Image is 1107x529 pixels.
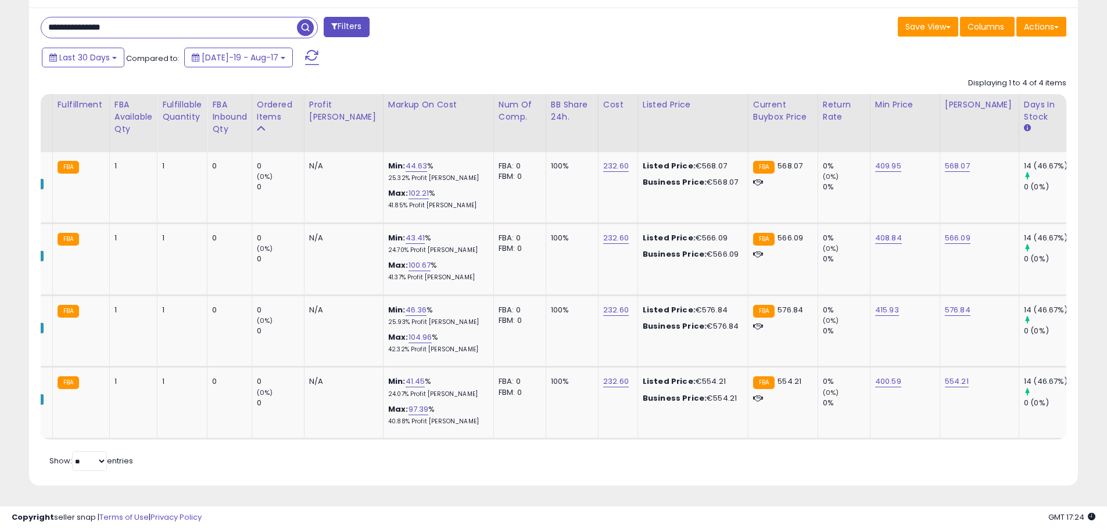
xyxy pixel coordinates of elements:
div: 0% [823,326,870,336]
div: % [388,305,485,326]
div: 1 [162,233,198,243]
div: 14 (46.67%) [1024,376,1071,387]
small: FBA [753,376,775,389]
p: 24.07% Profit [PERSON_NAME] [388,390,485,398]
button: Save View [898,17,958,37]
small: FBA [58,161,79,174]
a: 41.45 [406,376,425,387]
button: [DATE]-19 - Aug-17 [184,48,293,67]
div: Cost [603,99,633,111]
p: 42.32% Profit [PERSON_NAME] [388,346,485,354]
div: 0% [823,161,870,171]
div: % [388,376,485,398]
b: Business Price: [643,249,707,260]
a: 568.07 [945,160,970,172]
small: (0%) [823,172,839,181]
th: The percentage added to the cost of goods (COGS) that forms the calculator for Min & Max prices. [383,94,493,152]
div: Displaying 1 to 4 of 4 items [968,78,1066,89]
a: 232.60 [603,232,629,244]
div: FBM: 0 [499,171,537,182]
a: 566.09 [945,232,970,244]
div: €554.21 [643,376,739,387]
span: Compared to: [126,53,180,64]
div: 100% [551,233,589,243]
span: 566.09 [778,232,803,243]
span: 2025-09-17 17:24 GMT [1048,512,1095,523]
small: (0%) [823,388,839,397]
div: €566.09 [643,233,739,243]
span: Show: entries [49,455,133,466]
a: 104.96 [409,332,432,343]
b: Listed Price: [643,160,696,171]
div: FBA: 0 [499,305,537,315]
div: FBM: 0 [499,315,537,326]
small: FBA [753,305,775,318]
div: 14 (46.67%) [1024,305,1071,315]
div: 1 [114,161,148,171]
div: Current Buybox Price [753,99,813,123]
a: 43.41 [406,232,425,244]
div: 0 [257,305,304,315]
div: % [388,260,485,282]
div: Fulfillment [58,99,105,111]
p: 41.37% Profit [PERSON_NAME] [388,274,485,282]
a: 100.67 [409,260,431,271]
a: Terms of Use [99,512,149,523]
p: 40.88% Profit [PERSON_NAME] [388,418,485,426]
p: 24.70% Profit [PERSON_NAME] [388,246,485,254]
b: Max: [388,332,409,343]
b: Max: [388,188,409,199]
small: FBA [58,233,79,246]
div: 0 [257,182,304,192]
div: FBA: 0 [499,376,537,387]
div: 0 [212,305,243,315]
span: [DATE]-19 - Aug-17 [202,52,278,63]
small: (0%) [257,172,273,181]
a: 400.59 [875,376,901,387]
a: 232.60 [603,160,629,172]
div: N/A [309,376,374,387]
small: (0%) [257,388,273,397]
div: Listed Price [643,99,743,111]
b: Listed Price: [643,376,696,387]
div: 1 [162,161,198,171]
small: Days In Stock. [1024,123,1031,134]
div: 0 [257,233,304,243]
div: 0% [823,376,870,387]
a: 102.21 [409,188,429,199]
span: 554.21 [778,376,801,387]
div: 0% [823,254,870,264]
div: 0 (0%) [1024,398,1071,408]
div: 0 [257,326,304,336]
a: 415.93 [875,304,899,316]
button: Filters [324,17,369,37]
div: % [388,161,485,182]
a: 232.60 [603,304,629,316]
div: FBM: 0 [499,243,537,254]
div: Days In Stock [1024,99,1066,123]
small: (0%) [823,316,839,325]
div: FBM: 0 [499,387,537,398]
small: FBA [58,376,79,389]
a: 554.21 [945,376,969,387]
small: FBA [58,305,79,318]
div: 0% [823,305,870,315]
div: Fulfillable Quantity [162,99,202,123]
b: Min: [388,160,406,171]
div: 0% [823,398,870,408]
div: 0 [212,161,243,171]
div: 14 (46.67%) [1024,233,1071,243]
div: seller snap | | [12,512,202,523]
div: % [388,188,485,210]
div: N/A [309,233,374,243]
a: 408.84 [875,232,902,244]
div: % [388,233,485,254]
button: Columns [960,17,1015,37]
div: Return Rate [823,99,865,123]
b: Listed Price: [643,304,696,315]
div: 0 [212,233,243,243]
div: 0 [212,376,243,387]
div: Min Price [875,99,935,111]
div: 0 [257,254,304,264]
div: 0 [257,376,304,387]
